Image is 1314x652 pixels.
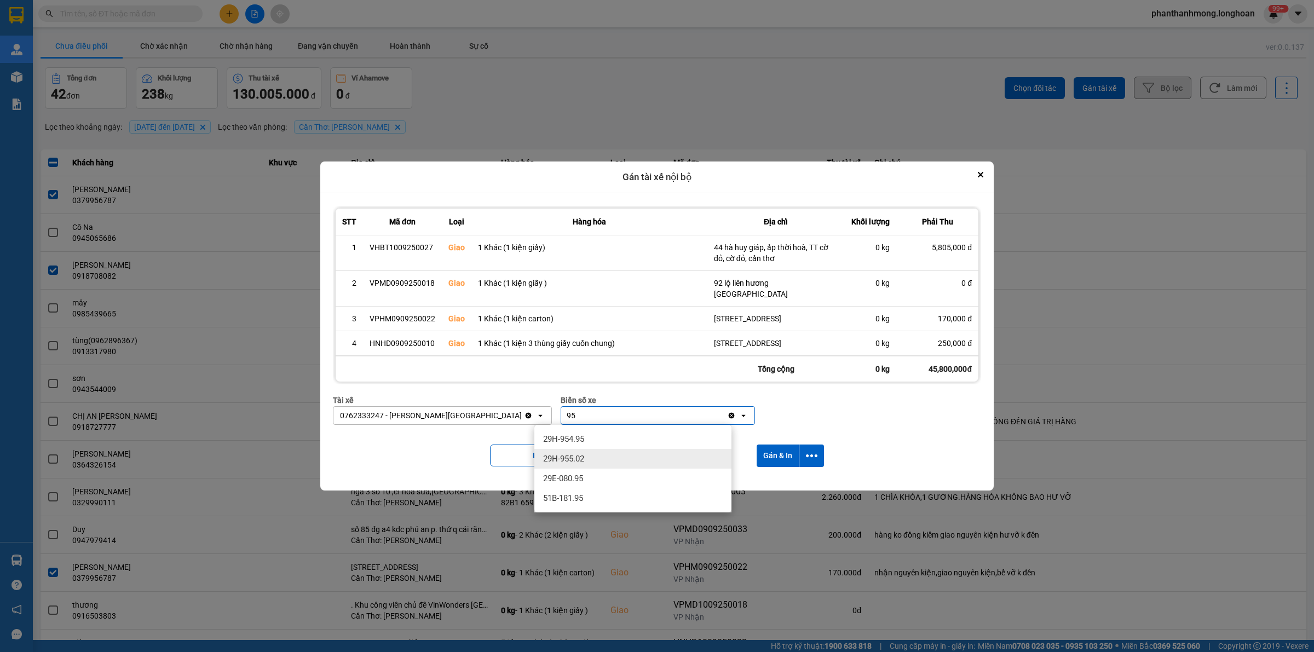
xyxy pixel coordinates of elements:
div: Tổng cộng [707,356,844,382]
div: 1 Khác (1 kiện carton) [478,313,701,324]
div: Giao [448,338,465,349]
svg: Clear value [524,411,533,420]
div: HNHD0909250010 [370,338,435,349]
div: 5,805,000 đ [903,242,972,253]
button: Gán & In [757,445,799,467]
div: 45,800,000đ [896,356,978,382]
div: 0762333247 - [PERSON_NAME][GEOGRAPHIC_DATA] [340,410,522,421]
div: Loại [448,215,465,228]
svg: Clear value [727,411,736,420]
div: 3 [342,313,356,324]
svg: open [536,411,545,420]
div: 1 Khác (1 kiện 3 thùng giấy cuốn chung) [478,338,701,349]
div: 92 lộ liên hương [GEOGRAPHIC_DATA] [714,278,838,299]
div: Phải Thu [903,215,972,228]
div: 2 [342,278,356,289]
div: dialog [320,161,994,491]
div: Tài xế [333,394,552,406]
ul: Menu [534,425,731,512]
svg: open [739,411,748,420]
input: Selected 0762333247 - Nguyễn Bình Định 0762.333.247. [523,410,524,421]
div: 0 kg [844,356,896,382]
div: Giao [448,242,465,253]
div: 44 hà huy giáp, ấp thời hoà, TT cờ đỏ, cờ đỏ, cần thơ [714,242,838,264]
div: STT [342,215,356,228]
div: Hàng hóa [478,215,701,228]
div: 1 Khác (1 kiện giấy) [478,242,701,253]
span: 29H-955.02 [543,453,584,464]
button: Bỏ qua [490,445,600,466]
div: VHBT1009250027 [370,242,435,253]
div: [STREET_ADDRESS] [714,338,838,349]
div: 0 đ [903,278,972,289]
button: Close [974,168,987,181]
div: Gán tài xế nội bộ [320,161,994,193]
div: 4 [342,338,356,349]
div: 250,000 đ [903,338,972,349]
div: Giao [448,278,465,289]
div: Giao [448,313,465,324]
span: 29E-080.95 [543,473,583,484]
div: 1 Khác (1 kiện giấy ) [478,278,701,289]
div: 0 kg [851,313,890,324]
div: VPMD0909250018 [370,278,435,289]
div: Mã đơn [370,215,435,228]
div: Địa chỉ [714,215,838,228]
span: 51B-181.95 [543,493,583,504]
div: 0 kg [851,338,890,349]
div: 170,000 đ [903,313,972,324]
div: 0 kg [851,278,890,289]
div: Khối lượng [851,215,890,228]
span: 29H-954.95 [543,434,584,445]
div: 1 [342,242,356,253]
div: 0 kg [851,242,890,253]
div: [STREET_ADDRESS] [714,313,838,324]
div: VPHM0909250022 [370,313,435,324]
div: Biển số xe [561,394,755,406]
